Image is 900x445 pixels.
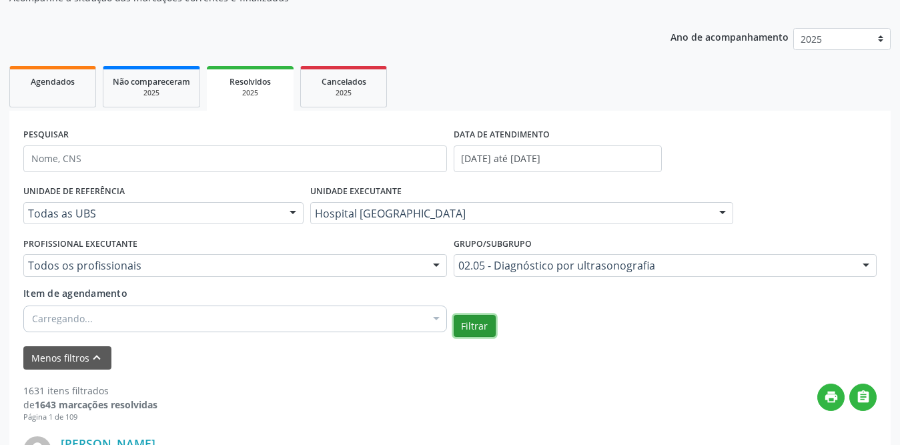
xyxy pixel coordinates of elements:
[23,287,127,300] span: Item de agendamento
[28,259,420,272] span: Todos os profissionais
[216,88,284,98] div: 2025
[670,28,789,45] p: Ano de acompanhamento
[31,76,75,87] span: Agendados
[454,145,662,172] input: Selecione um intervalo
[89,350,104,365] i: keyboard_arrow_up
[23,412,157,423] div: Página 1 de 109
[856,390,871,404] i: 
[454,125,550,145] label: DATA DE ATENDIMENTO
[23,181,125,202] label: UNIDADE DE REFERÊNCIA
[454,234,532,254] label: Grupo/Subgrupo
[113,88,190,98] div: 2025
[458,259,850,272] span: 02.05 - Diagnóstico por ultrasonografia
[23,234,137,254] label: PROFISSIONAL EXECUTANTE
[28,207,276,220] span: Todas as UBS
[824,390,839,404] i: print
[23,384,157,398] div: 1631 itens filtrados
[310,88,377,98] div: 2025
[32,312,93,326] span: Carregando...
[113,76,190,87] span: Não compareceram
[35,398,157,411] strong: 1643 marcações resolvidas
[322,76,366,87] span: Cancelados
[23,125,69,145] label: PESQUISAR
[23,145,447,172] input: Nome, CNS
[454,315,496,338] button: Filtrar
[230,76,271,87] span: Resolvidos
[23,346,111,370] button: Menos filtroskeyboard_arrow_up
[310,181,402,202] label: UNIDADE EXECUTANTE
[817,384,845,411] button: print
[849,384,877,411] button: 
[315,207,707,220] span: Hospital [GEOGRAPHIC_DATA]
[23,398,157,412] div: de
